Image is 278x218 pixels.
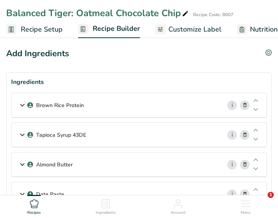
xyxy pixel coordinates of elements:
span: 1 [268,192,274,198]
p: Almond Butter [36,161,73,169]
div: Ingredients [11,77,267,87]
span: Customize Label [168,24,221,35]
p: Date Paste [36,190,64,198]
span: Ingredients [96,210,116,216]
div: Date Paste i [12,182,266,206]
div: Brown Rice Protein i [12,93,266,117]
span: Recipe Builder [93,23,140,34]
div: Almond Butter i [12,153,266,177]
div: Add Ingredients [6,47,69,60]
iframe: Intercom live chat [252,192,270,210]
a: Ingredients [96,195,116,216]
p: Brown Rice Protein [36,101,84,109]
span: Recipe Setup [21,24,63,35]
span: Recipes [27,210,41,216]
a: Recipes [27,195,41,216]
a: Recipe Builder [78,20,140,39]
div: Recipe Code: B007 [193,11,233,18]
a: Account [171,195,186,216]
span: Menu [241,210,251,216]
a: i [227,160,237,169]
a: Recipe Setup [6,21,63,38]
span: Account [171,210,186,216]
a: i [227,130,237,140]
a: i [227,189,237,199]
div: Tapioca Syrup 43DE i [12,123,266,147]
a: Customize Label [155,21,221,38]
p: Tapioca Syrup 43DE [36,131,86,139]
a: i [227,101,237,110]
div: Balanced Tiger: Oatmeal Chocolate Chip [6,6,190,20]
